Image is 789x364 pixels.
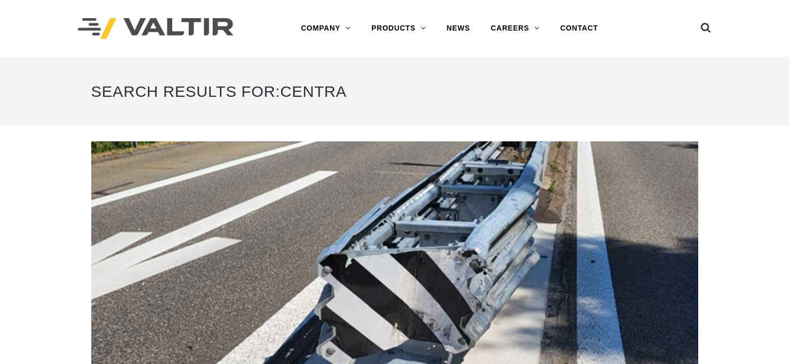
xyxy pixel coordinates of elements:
img: Valtir [78,18,233,39]
a: COMPANY [290,18,361,39]
a: NEWS [436,18,480,39]
span: centra [280,83,347,100]
h1: Search Results for: [91,72,698,110]
a: CAREERS [480,18,550,39]
a: PRODUCTS [361,18,436,39]
a: CONTACT [550,18,608,39]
